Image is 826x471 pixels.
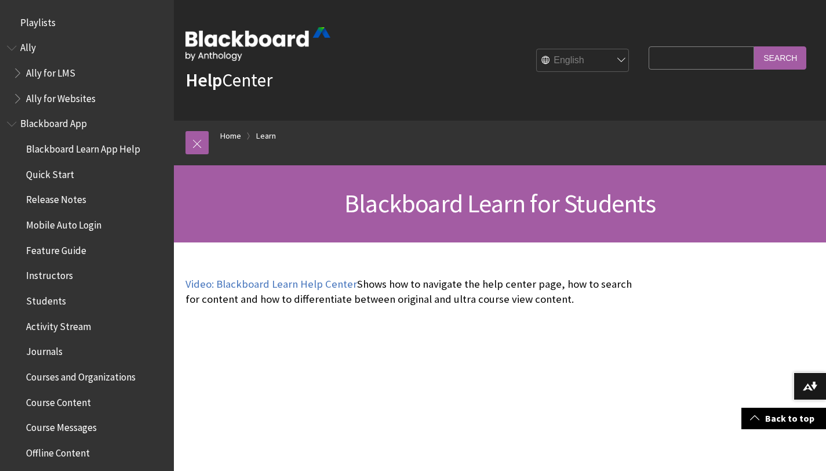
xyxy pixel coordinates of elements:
span: Blackboard Learn App Help [26,139,140,155]
span: Activity Stream [26,317,91,332]
span: Quick Start [26,165,74,180]
span: Students [26,291,66,307]
input: Search [754,46,806,69]
span: Course Messages [26,418,97,434]
img: Blackboard by Anthology [185,27,330,61]
span: Course Content [26,393,91,408]
a: Video: Blackboard Learn Help Center [185,277,357,291]
a: HelpCenter [185,68,272,92]
select: Site Language Selector [537,49,629,73]
span: Ally for LMS [26,63,75,79]
span: Instructors [26,266,73,282]
span: Journals [26,342,63,358]
span: Ally [20,38,36,54]
a: Back to top [741,408,826,429]
a: Learn [256,129,276,143]
span: Release Notes [26,190,86,206]
span: Feature Guide [26,241,86,256]
span: Playlists [20,13,56,28]
nav: Book outline for Playlists [7,13,167,32]
a: Home [220,129,241,143]
span: Blackboard Learn for Students [344,187,656,219]
span: Courses and Organizations [26,367,136,383]
span: Mobile Auto Login [26,215,101,231]
span: Blackboard App [20,114,87,130]
nav: Book outline for Anthology Ally Help [7,38,167,108]
span: Ally for Websites [26,89,96,104]
span: Offline Content [26,443,90,459]
p: Shows how to navigate the help center page, how to search for content and how to differentiate be... [185,277,643,307]
strong: Help [185,68,222,92]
